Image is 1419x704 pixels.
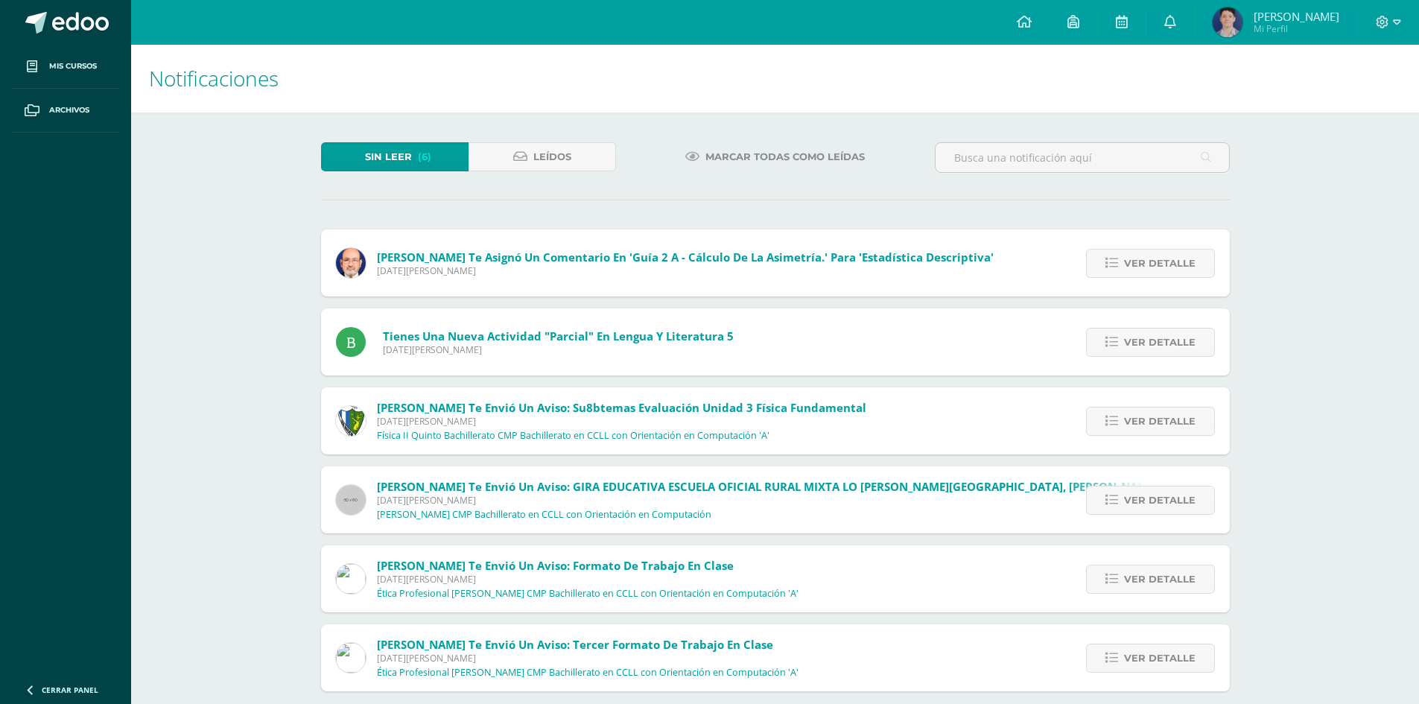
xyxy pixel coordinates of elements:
[377,250,994,264] span: [PERSON_NAME] te asignó un comentario en 'Guía 2 A - Cálculo de la Asimetría.' para 'Estadística ...
[377,573,799,586] span: [DATE][PERSON_NAME]
[377,430,769,442] p: Física II Quinto Bachillerato CMP Bachillerato en CCLL con Orientación en Computación 'A'
[383,329,734,343] span: Tienes una nueva actividad "Parcial" En Lengua y Literatura 5
[418,143,431,171] span: (6)
[377,667,799,679] p: Ética Profesional [PERSON_NAME] CMP Bachillerato en CCLL con Orientación en Computación 'A'
[1213,7,1242,37] img: 10c4c540e5b38394ddd0b1d0076a9043.png
[1124,250,1196,277] span: Ver detalle
[1124,329,1196,356] span: Ver detalle
[377,637,773,652] span: [PERSON_NAME] te envió un aviso: Tercer formato de trabajo en clase
[705,143,865,171] span: Marcar todas como leídas
[383,343,734,356] span: [DATE][PERSON_NAME]
[1124,644,1196,672] span: Ver detalle
[1124,565,1196,593] span: Ver detalle
[365,143,412,171] span: Sin leer
[377,400,866,415] span: [PERSON_NAME] te envió un aviso: Su8btemas Evaluación Unidad 3 Física Fundamental
[1124,408,1196,435] span: Ver detalle
[321,142,469,171] a: Sin leer(6)
[336,248,366,278] img: 6b7a2a75a6c7e6282b1a1fdce061224c.png
[12,45,119,89] a: Mis cursos
[377,479,1277,494] span: [PERSON_NAME] te envió un aviso: GIRA EDUCATIVA ESCUELA OFICIAL RURAL MIXTA LO [PERSON_NAME][GEOG...
[49,104,89,116] span: Archivos
[377,558,734,573] span: [PERSON_NAME] te envió un aviso: Formato de trabajo en clase
[469,142,616,171] a: Leídos
[377,588,799,600] p: Ética Profesional [PERSON_NAME] CMP Bachillerato en CCLL con Orientación en Computación 'A'
[377,494,1277,507] span: [DATE][PERSON_NAME]
[936,143,1229,172] input: Busca una notificación aquí
[667,142,883,171] a: Marcar todas como leídas
[336,406,366,436] img: d7d6d148f6dec277cbaab50fee73caa7.png
[336,643,366,673] img: 6dfd641176813817be49ede9ad67d1c4.png
[1254,22,1339,35] span: Mi Perfil
[377,264,994,277] span: [DATE][PERSON_NAME]
[377,509,711,521] p: [PERSON_NAME] CMP Bachillerato en CCLL con Orientación en Computación
[377,652,799,665] span: [DATE][PERSON_NAME]
[533,143,571,171] span: Leídos
[149,64,279,92] span: Notificaciones
[1124,486,1196,514] span: Ver detalle
[336,564,366,594] img: 6dfd641176813817be49ede9ad67d1c4.png
[12,89,119,133] a: Archivos
[1254,9,1339,24] span: [PERSON_NAME]
[42,685,98,695] span: Cerrar panel
[49,60,97,72] span: Mis cursos
[336,485,366,515] img: 60x60
[377,415,866,428] span: [DATE][PERSON_NAME]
